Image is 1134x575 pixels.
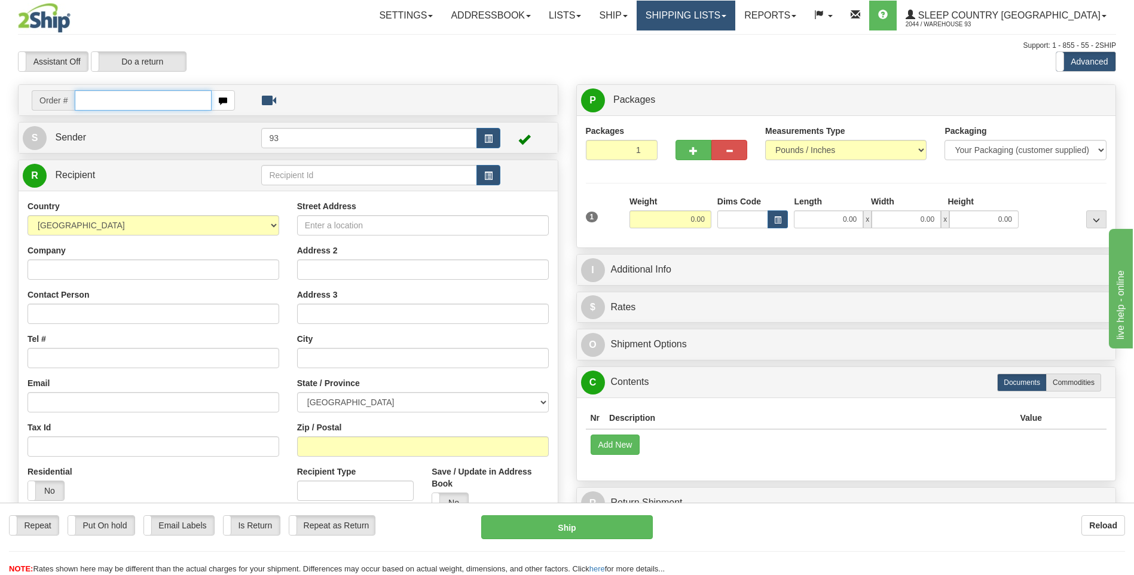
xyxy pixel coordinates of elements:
[55,170,95,180] span: Recipient
[481,515,652,539] button: Ship
[589,564,605,573] a: here
[432,493,468,512] label: No
[863,210,872,228] span: x
[261,128,476,148] input: Sender Id
[297,377,360,389] label: State / Province
[1056,52,1115,71] label: Advanced
[581,88,605,112] span: P
[581,491,1112,515] a: RReturn Shipment
[27,244,66,256] label: Company
[27,421,51,433] label: Tax Id
[144,516,214,535] label: Email Labels
[224,516,280,535] label: Is Return
[23,126,261,150] a: S Sender
[581,491,605,515] span: R
[23,126,47,150] span: S
[581,332,1112,357] a: OShipment Options
[915,10,1101,20] span: Sleep Country [GEOGRAPHIC_DATA]
[540,1,590,30] a: Lists
[370,1,442,30] a: Settings
[1046,374,1101,392] label: Commodities
[581,295,605,319] span: $
[289,516,375,535] label: Repeat as Return
[1086,210,1107,228] div: ...
[581,258,605,282] span: I
[717,195,761,207] label: Dims Code
[581,295,1112,320] a: $Rates
[945,125,986,137] label: Packaging
[55,132,86,142] span: Sender
[28,481,64,500] label: No
[794,195,822,207] label: Length
[581,371,605,394] span: C
[27,333,46,345] label: Tel #
[27,289,89,301] label: Contact Person
[297,333,313,345] label: City
[297,244,338,256] label: Address 2
[604,407,1015,429] th: Description
[1089,521,1117,530] b: Reload
[432,466,548,490] label: Save / Update in Address Book
[297,215,549,235] input: Enter a location
[9,7,111,22] div: live help - online
[581,258,1112,282] a: IAdditional Info
[586,407,605,429] th: Nr
[297,200,356,212] label: Street Address
[637,1,735,30] a: Shipping lists
[261,165,476,185] input: Recipient Id
[1081,515,1125,536] button: Reload
[442,1,540,30] a: Addressbook
[297,466,356,478] label: Recipient Type
[23,164,47,188] span: R
[765,125,845,137] label: Measurements Type
[297,289,338,301] label: Address 3
[906,19,995,30] span: 2044 / Warehouse 93
[19,52,88,71] label: Assistant Off
[629,195,657,207] label: Weight
[68,516,135,535] label: Put On hold
[591,435,640,455] button: Add New
[10,516,59,535] label: Repeat
[91,52,186,71] label: Do a return
[871,195,894,207] label: Width
[18,3,71,33] img: logo2044.jpg
[735,1,805,30] a: Reports
[23,163,235,188] a: R Recipient
[9,564,33,573] span: NOTE:
[581,333,605,357] span: O
[27,466,72,478] label: Residential
[32,90,75,111] span: Order #
[27,200,60,212] label: Country
[297,421,342,433] label: Zip / Postal
[590,1,636,30] a: Ship
[586,125,625,137] label: Packages
[947,195,974,207] label: Height
[581,370,1112,394] a: CContents
[897,1,1115,30] a: Sleep Country [GEOGRAPHIC_DATA] 2044 / Warehouse 93
[1107,227,1133,348] iframe: chat widget
[997,374,1047,392] label: Documents
[18,41,1116,51] div: Support: 1 - 855 - 55 - 2SHIP
[1015,407,1047,429] th: Value
[27,377,50,389] label: Email
[941,210,949,228] span: x
[613,94,655,105] span: Packages
[581,88,1112,112] a: P Packages
[586,212,598,222] span: 1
